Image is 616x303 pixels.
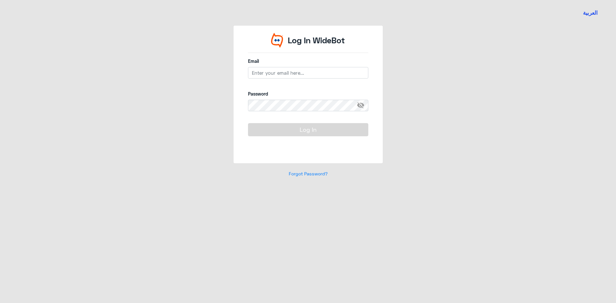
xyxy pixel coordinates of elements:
[248,123,368,136] button: Log In
[289,171,328,176] a: Forgot Password?
[288,34,345,46] p: Log In WideBot
[271,33,283,48] img: Widebot Logo
[248,67,368,79] input: Enter your email here...
[248,90,368,97] label: Password
[357,100,368,111] span: visibility_off
[248,58,368,64] label: Email
[583,9,598,17] button: العربية
[579,5,602,21] a: Switch language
